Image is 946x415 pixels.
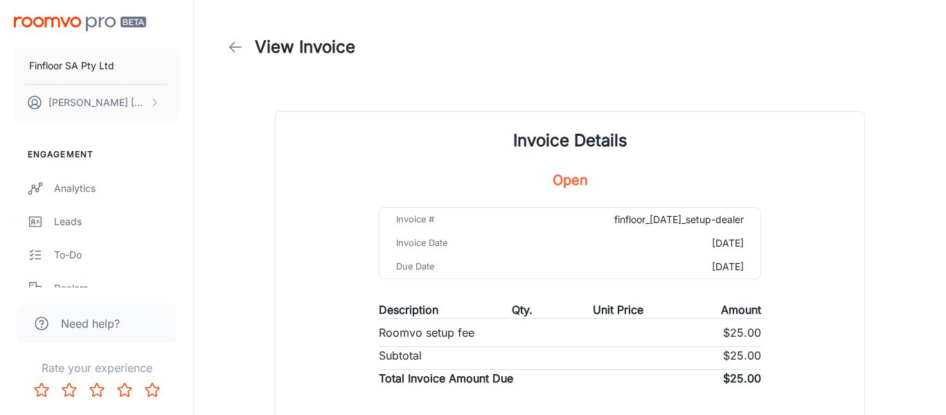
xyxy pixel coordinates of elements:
button: Rate 2 star [55,376,83,404]
td: [DATE] [537,231,760,255]
div: Leads [54,214,179,229]
p: Unit Price [593,301,643,318]
td: [DATE] [537,255,760,279]
p: Amount [721,301,761,318]
button: Rate 5 star [139,376,166,404]
p: Description [379,301,438,318]
button: [PERSON_NAME] [PERSON_NAME] [14,85,179,121]
td: Due Date [380,255,537,279]
p: Subtotal [379,347,422,364]
p: $25.00 [723,347,761,364]
button: Rate 1 star [28,376,55,404]
td: Invoice Date [380,231,537,255]
button: Rate 3 star [83,376,111,404]
h5: Open [553,170,588,191]
span: Need help? [61,315,120,332]
p: Finfloor SA Pty Ltd [29,58,114,73]
div: Analytics [54,181,179,196]
td: finfloor_[DATE]_setup-dealer [537,208,760,231]
img: Roomvo PRO Beta [14,17,146,31]
p: Roomvo setup fee [379,324,474,341]
p: $25.00 [723,324,761,341]
button: Rate 4 star [111,376,139,404]
div: Dealers [54,281,179,296]
h1: Invoice Details [513,128,627,153]
p: Qty. [512,301,533,318]
div: To-do [54,247,179,263]
p: $25.00 [723,370,761,387]
td: Invoice # [380,208,537,231]
button: Finfloor SA Pty Ltd [14,48,179,84]
h1: View Invoice [255,35,355,60]
p: Total Invoice Amount Due [379,370,513,387]
p: Rate your experience [11,360,182,376]
p: [PERSON_NAME] [PERSON_NAME] [48,95,146,110]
